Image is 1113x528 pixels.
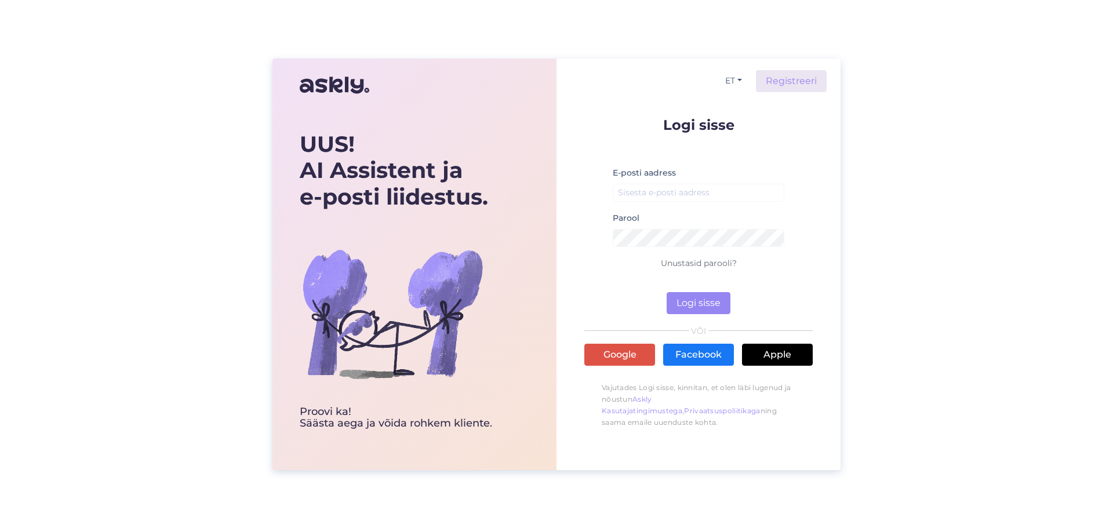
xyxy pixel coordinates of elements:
[300,71,369,99] img: Askly
[663,344,734,366] a: Facebook
[742,344,813,366] a: Apple
[584,118,813,132] p: Logi sisse
[684,406,760,415] a: Privaatsuspoliitikaga
[689,327,708,335] span: VÕI
[300,131,492,210] div: UUS! AI Assistent ja e-posti liidestus.
[584,344,655,366] a: Google
[613,184,784,202] input: Sisesta e-posti aadress
[613,212,639,224] label: Parool
[667,292,730,314] button: Logi sisse
[661,258,737,268] a: Unustasid parooli?
[613,167,676,179] label: E-posti aadress
[602,395,682,415] a: Askly Kasutajatingimustega
[756,70,827,92] a: Registreeri
[584,376,813,434] p: Vajutades Logi sisse, kinnitan, et olen läbi lugenud ja nõustun , ning saama emaile uuenduste kohta.
[300,221,485,406] img: bg-askly
[721,72,747,89] button: ET
[300,406,492,429] div: Proovi ka! Säästa aega ja võida rohkem kliente.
